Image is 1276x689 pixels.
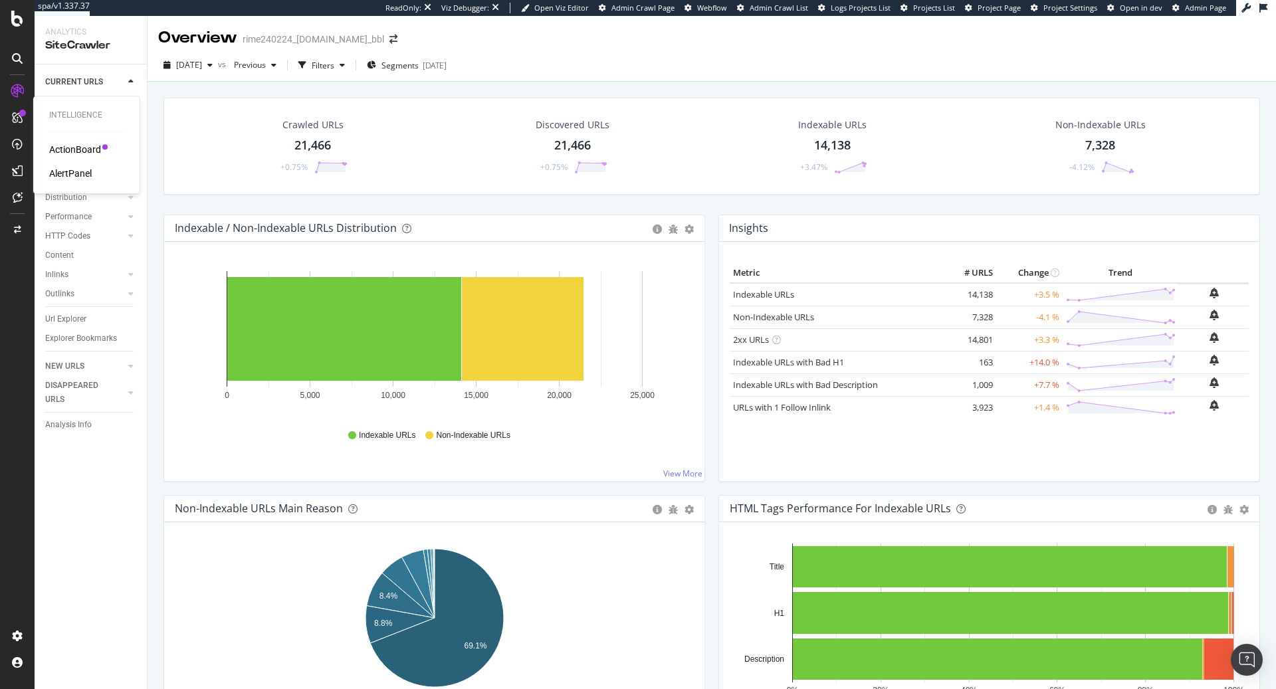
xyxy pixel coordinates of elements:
div: rime240224_[DOMAIN_NAME]_bbl [243,33,384,46]
a: Open Viz Editor [521,3,589,13]
text: 69.1% [465,641,487,650]
a: Content [45,248,138,262]
div: Explorer Bookmarks [45,332,117,345]
div: arrow-right-arrow-left [389,35,397,44]
div: gear [1239,505,1249,514]
div: HTTP Codes [45,229,90,243]
td: +1.4 % [996,396,1063,419]
a: Overview [45,94,138,108]
span: Segments [381,60,419,71]
span: Non-Indexable URLs [436,430,510,441]
text: 8.8% [374,619,393,628]
span: Previous [229,59,266,70]
div: 14,138 [814,137,851,154]
td: 7,328 [943,306,996,328]
a: ActionBoard [49,143,101,156]
text: 20,000 [547,391,572,400]
div: Overview [158,27,237,49]
a: Admin Crawl List [737,3,808,13]
div: Non-Indexable URLs [1055,118,1146,132]
div: Filters [312,60,334,71]
th: Change [996,263,1063,283]
div: 21,466 [554,137,591,154]
a: Distribution [45,191,124,205]
text: Description [744,654,784,664]
div: Analytics [45,27,136,38]
td: 14,138 [943,283,996,306]
span: Open Viz Editor [534,3,589,13]
span: Webflow [697,3,727,13]
div: Viz Debugger: [441,3,489,13]
span: Logs Projects List [831,3,891,13]
a: 2xx URLs [733,334,769,345]
th: Trend [1063,263,1179,283]
div: HTML Tags Performance for Indexable URLs [730,502,951,515]
div: Indexable URLs [798,118,867,132]
div: Content [45,248,74,262]
svg: A chart. [175,263,694,417]
span: Indexable URLs [359,430,415,441]
span: 2025 Sep. 22nd [176,59,202,70]
div: -4.12% [1069,161,1095,173]
a: Indexable URLs with Bad H1 [733,356,844,368]
div: circle-info [653,225,662,234]
div: gear [685,505,694,514]
a: Webflow [685,3,727,13]
a: Explorer Bookmarks [45,332,138,345]
span: Project Settings [1043,3,1097,13]
div: AlertPanel [49,167,92,180]
div: +0.75% [280,161,308,173]
td: +7.7 % [996,373,1063,396]
a: Project Settings [1031,3,1097,13]
div: 7,328 [1085,137,1115,154]
a: HTTP Codes [45,229,124,243]
div: Performance [45,210,92,224]
div: [DATE] [423,60,447,71]
a: Analysis Info [45,418,138,432]
a: Performance [45,210,124,224]
div: bell-plus [1210,377,1219,388]
div: NEW URLS [45,359,84,373]
div: Inlinks [45,268,68,282]
div: bell-plus [1210,355,1219,365]
div: bell-plus [1210,310,1219,320]
th: Metric [730,263,943,283]
div: bug [669,225,678,234]
a: Indexable URLs with Bad Description [733,379,878,391]
text: 25,000 [630,391,655,400]
a: Projects List [901,3,955,13]
text: 0 [225,391,229,400]
span: Admin Crawl Page [611,3,675,13]
td: 14,801 [943,328,996,351]
text: 5,000 [300,391,320,400]
div: bug [669,505,678,514]
span: Admin Crawl List [750,3,808,13]
text: H1 [774,609,785,618]
div: Non-Indexable URLs Main Reason [175,502,343,515]
a: Admin Page [1172,3,1226,13]
div: Outlinks [45,287,74,301]
a: Logs Projects List [818,3,891,13]
div: bell-plus [1210,400,1219,411]
td: +3.5 % [996,283,1063,306]
button: Segments[DATE] [362,54,452,76]
a: Outlinks [45,287,124,301]
a: View More [663,468,702,479]
div: DISAPPEARED URLS [45,379,112,407]
h4: Insights [729,219,768,237]
span: Projects List [913,3,955,13]
div: SiteCrawler [45,38,136,53]
td: 3,923 [943,396,996,419]
button: [DATE] [158,54,218,76]
div: +0.75% [540,161,568,173]
div: bell-plus [1210,288,1219,298]
a: Non-Indexable URLs [733,311,814,323]
a: URLs with 1 Follow Inlink [733,401,831,413]
div: ReadOnly: [385,3,421,13]
td: -4.1 % [996,306,1063,328]
text: Title [770,562,785,571]
span: vs [218,58,229,70]
div: CURRENT URLS [45,75,103,89]
a: Open in dev [1107,3,1162,13]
